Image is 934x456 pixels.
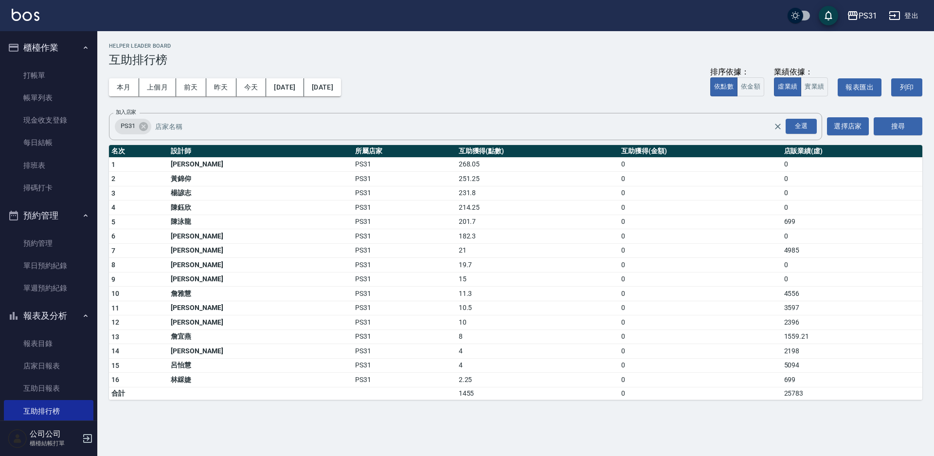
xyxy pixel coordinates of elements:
td: 詹雅慧 [168,287,353,301]
td: 0 [782,229,922,244]
td: 10.5 [456,301,619,315]
td: 699 [782,373,922,387]
td: 201.7 [456,215,619,229]
td: [PERSON_NAME] [168,272,353,287]
div: 排序依據： [710,67,764,77]
td: 陳鈺欣 [168,201,353,215]
span: 11 [111,304,120,312]
td: 0 [619,201,781,215]
td: 1559.21 [782,329,922,344]
a: 單日預約紀錄 [4,255,93,277]
button: 報表匯出 [838,78,881,96]
span: 15 [111,362,120,369]
span: 3 [111,189,115,197]
td: [PERSON_NAME] [168,315,353,330]
h3: 互助排行榜 [109,53,922,67]
td: 2396 [782,315,922,330]
td: PS31 [353,272,456,287]
button: save [819,6,838,25]
td: 25783 [782,387,922,400]
td: PS31 [353,243,456,258]
img: Logo [12,9,39,21]
td: 2198 [782,344,922,359]
a: 店家日報表 [4,355,93,377]
td: 0 [619,287,781,301]
td: 8 [456,329,619,344]
td: 0 [619,329,781,344]
th: 互助獲得(金額) [619,145,781,158]
td: 268.05 [456,157,619,172]
td: PS31 [353,358,456,373]
td: 182.3 [456,229,619,244]
span: 14 [111,347,120,355]
td: PS31 [353,287,456,301]
div: 業績依據： [774,67,828,77]
button: 搜尋 [874,117,922,135]
a: 單週預約紀錄 [4,277,93,299]
td: 2.25 [456,373,619,387]
td: 0 [619,172,781,186]
td: 4556 [782,287,922,301]
td: 0 [782,201,922,215]
td: 251.25 [456,172,619,186]
button: 實業績 [801,77,828,96]
span: 7 [111,247,115,255]
td: PS31 [353,373,456,387]
td: [PERSON_NAME] [168,229,353,244]
button: [DATE] [304,78,341,96]
td: PS31 [353,301,456,315]
td: 19.7 [456,258,619,273]
button: 上個月 [139,78,176,96]
button: 登出 [885,7,922,25]
button: Open [784,117,819,136]
td: 0 [619,358,781,373]
input: 店家名稱 [153,118,790,135]
th: 所屬店家 [353,145,456,158]
span: 4 [111,203,115,211]
button: 依點數 [710,77,737,96]
span: PS31 [115,121,141,131]
td: PS31 [353,172,456,186]
td: 0 [619,215,781,229]
td: 0 [619,157,781,172]
td: 0 [619,258,781,273]
p: 櫃檯結帳打單 [30,439,79,448]
td: 0 [619,243,781,258]
button: 本月 [109,78,139,96]
button: 報表及分析 [4,303,93,328]
td: 楊諺志 [168,186,353,201]
span: 16 [111,376,120,383]
td: 0 [782,258,922,273]
td: PS31 [353,344,456,359]
a: 互助排行榜 [4,400,93,422]
a: 互助日報表 [4,377,93,400]
td: 黃錦仰 [168,172,353,186]
button: 依金額 [737,77,764,96]
table: a dense table [109,145,922,400]
td: 21 [456,243,619,258]
a: 排班表 [4,154,93,177]
td: 林綵婕 [168,373,353,387]
a: 打帳單 [4,64,93,87]
td: 3597 [782,301,922,315]
td: 15 [456,272,619,287]
td: 0 [782,157,922,172]
a: 帳單列表 [4,87,93,109]
td: 0 [619,301,781,315]
span: 13 [111,333,120,341]
button: 前天 [176,78,206,96]
th: 設計師 [168,145,353,158]
td: 11.3 [456,287,619,301]
td: PS31 [353,201,456,215]
td: 0 [619,229,781,244]
span: 9 [111,275,115,283]
label: 加入店家 [116,109,136,116]
td: 0 [619,387,781,400]
div: 全選 [786,119,817,134]
span: 1 [111,161,115,168]
span: 2 [111,175,115,182]
button: Clear [771,120,785,133]
td: PS31 [353,215,456,229]
td: [PERSON_NAME] [168,301,353,315]
span: 6 [111,232,115,240]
